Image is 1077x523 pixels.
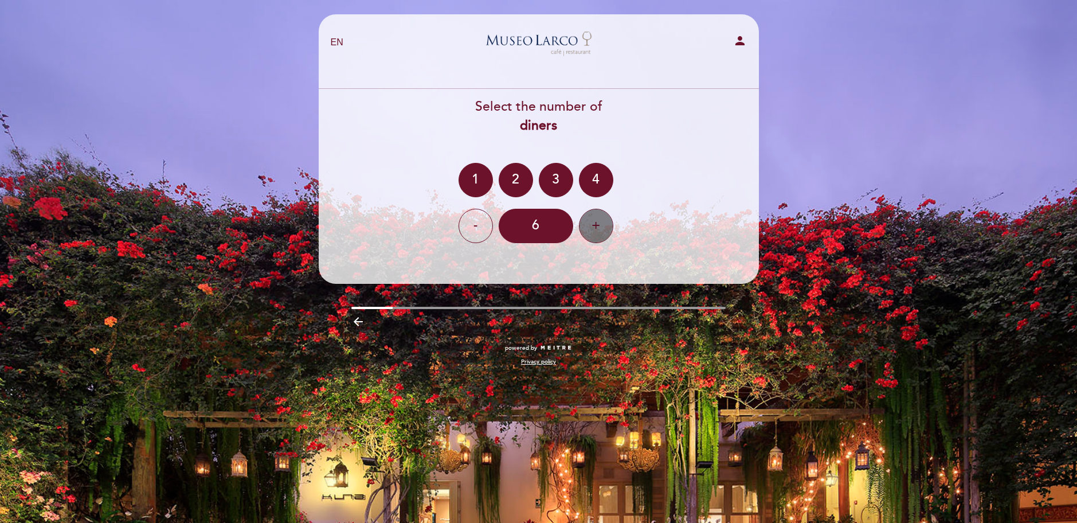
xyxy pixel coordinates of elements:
[733,34,747,52] button: person
[499,209,573,243] div: 6
[733,34,747,48] i: person
[467,27,610,58] a: Museo [GEOGRAPHIC_DATA] - Restaurant
[459,163,493,197] div: 1
[351,315,365,329] i: arrow_backward
[579,163,613,197] div: 4
[521,358,556,366] a: Privacy policy
[499,163,533,197] div: 2
[318,97,759,135] div: Select the number of
[505,344,573,352] a: powered by
[540,345,573,351] img: MEITRE
[505,344,537,352] span: powered by
[539,163,573,197] div: 3
[520,118,557,134] b: diners
[579,209,613,243] div: +
[459,209,493,243] div: -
